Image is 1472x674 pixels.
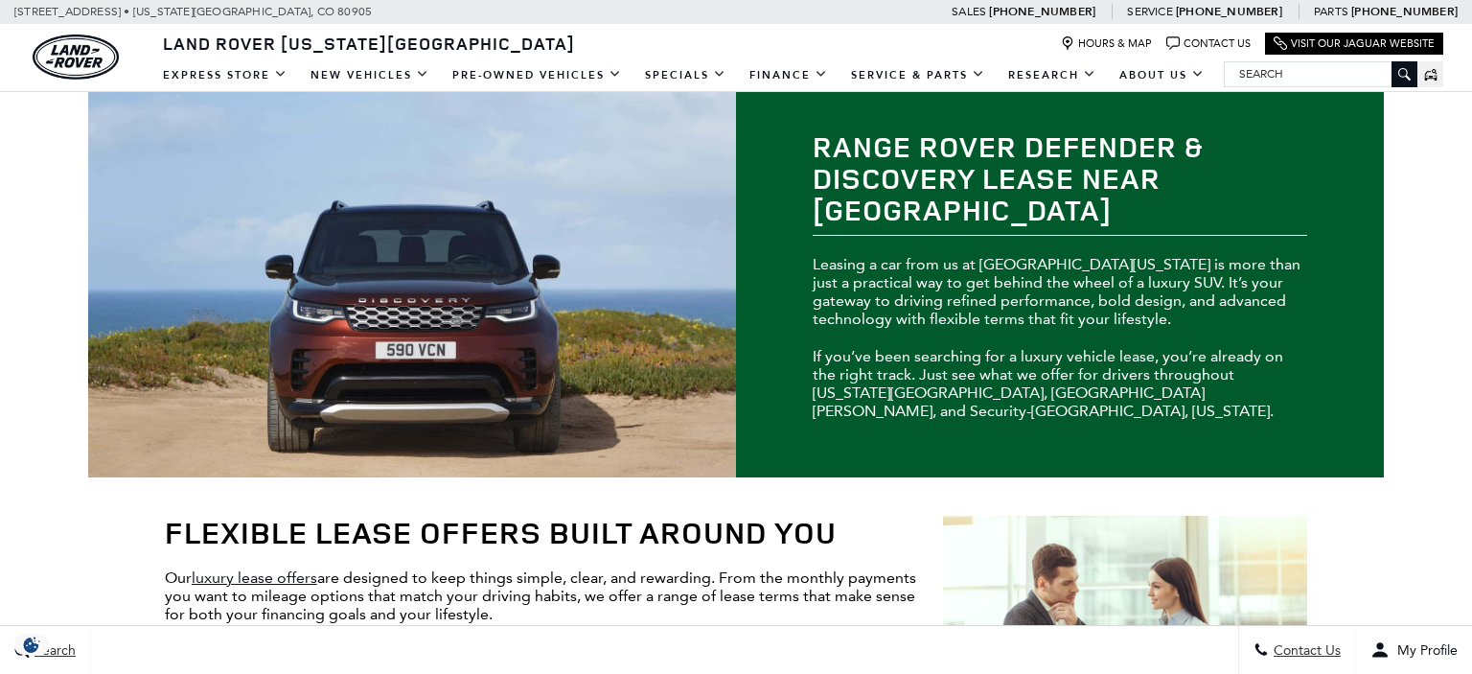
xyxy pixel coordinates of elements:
strong: Range Rover Defender & Discovery Lease near [GEOGRAPHIC_DATA] [813,127,1204,229]
a: Specials [633,58,738,92]
input: Search [1225,62,1416,85]
a: Pre-Owned Vehicles [441,58,633,92]
span: My Profile [1390,642,1458,659]
a: land-rover [33,35,119,80]
a: About Us [1108,58,1216,92]
img: Opt-Out Icon [10,635,54,655]
a: [PHONE_NUMBER] [1351,4,1458,19]
a: Contact Us [1166,36,1251,51]
a: New Vehicles [299,58,441,92]
span: Sales [952,5,986,18]
a: Hours & Map [1061,36,1152,51]
a: Land Rover [US_STATE][GEOGRAPHIC_DATA] [151,32,586,55]
span: Service [1127,5,1172,18]
p: Our are designed to keep things simple, clear, and rewarding. From the monthly payments you want ... [165,569,1307,623]
a: [STREET_ADDRESS] • [US_STATE][GEOGRAPHIC_DATA], CO 80905 [14,5,372,18]
img: Range Rover Defender [88,92,736,477]
a: Service & Parts [839,58,997,92]
section: Click to Open Cookie Consent Modal [10,635,54,655]
img: Land Rover [33,35,119,80]
span: Land Rover [US_STATE][GEOGRAPHIC_DATA] [163,32,575,55]
nav: Main Navigation [151,58,1216,92]
a: Visit Our Jaguar Website [1274,36,1435,51]
a: EXPRESS STORE [151,58,299,92]
button: Open user profile menu [1356,626,1472,674]
a: [PHONE_NUMBER] [989,4,1095,19]
a: Finance [738,58,839,92]
p: Leasing a car from us at [GEOGRAPHIC_DATA][US_STATE] is more than just a practical way to get beh... [813,255,1307,328]
span: Parts [1314,5,1348,18]
strong: Flexible Lease Offers Built Around You [165,511,837,553]
p: If you’ve been searching for a luxury vehicle lease, you’re already on the right track. Just see ... [813,347,1307,420]
span: Contact Us [1269,642,1341,659]
a: [PHONE_NUMBER] [1176,4,1282,19]
a: luxury lease offers [192,569,317,587]
a: Research [997,58,1108,92]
